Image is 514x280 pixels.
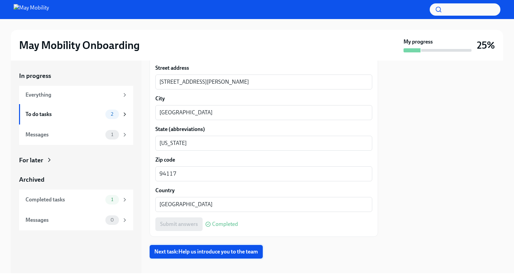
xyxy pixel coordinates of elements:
textarea: 94117 [159,170,368,178]
textarea: [GEOGRAPHIC_DATA] [159,109,368,117]
div: For later [19,156,43,165]
h2: May Mobility Onboarding [19,38,140,52]
label: Zip code [155,156,372,164]
textarea: [STREET_ADDRESS][PERSON_NAME] [159,78,368,86]
span: Completed [212,221,238,227]
div: Messages [25,216,103,224]
h3: 25% [477,39,495,51]
label: State (abbreviations) [155,126,372,133]
span: 0 [106,217,118,223]
a: To do tasks2 [19,104,133,125]
span: 1 [107,197,117,202]
a: Completed tasks1 [19,190,133,210]
span: Next task : Help us introduce you to the team [154,248,258,255]
div: Everything [25,91,119,99]
span: 1 [107,132,117,137]
div: Completed tasks [25,196,103,203]
a: Archived [19,175,133,184]
a: Everything [19,86,133,104]
a: For later [19,156,133,165]
span: 2 [107,112,117,117]
button: Next task:Help us introduce you to the team [150,245,263,259]
textarea: [US_STATE] [159,139,368,147]
div: To do tasks [25,111,103,118]
a: Messages0 [19,210,133,230]
div: Messages [25,131,103,138]
a: Messages1 [19,125,133,145]
label: City [155,95,372,102]
label: Street address [155,64,372,72]
textarea: [GEOGRAPHIC_DATA] [159,200,368,209]
a: In progress [19,71,133,80]
img: May Mobility [14,4,49,15]
label: Country [155,187,372,194]
strong: My progress [404,38,433,46]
